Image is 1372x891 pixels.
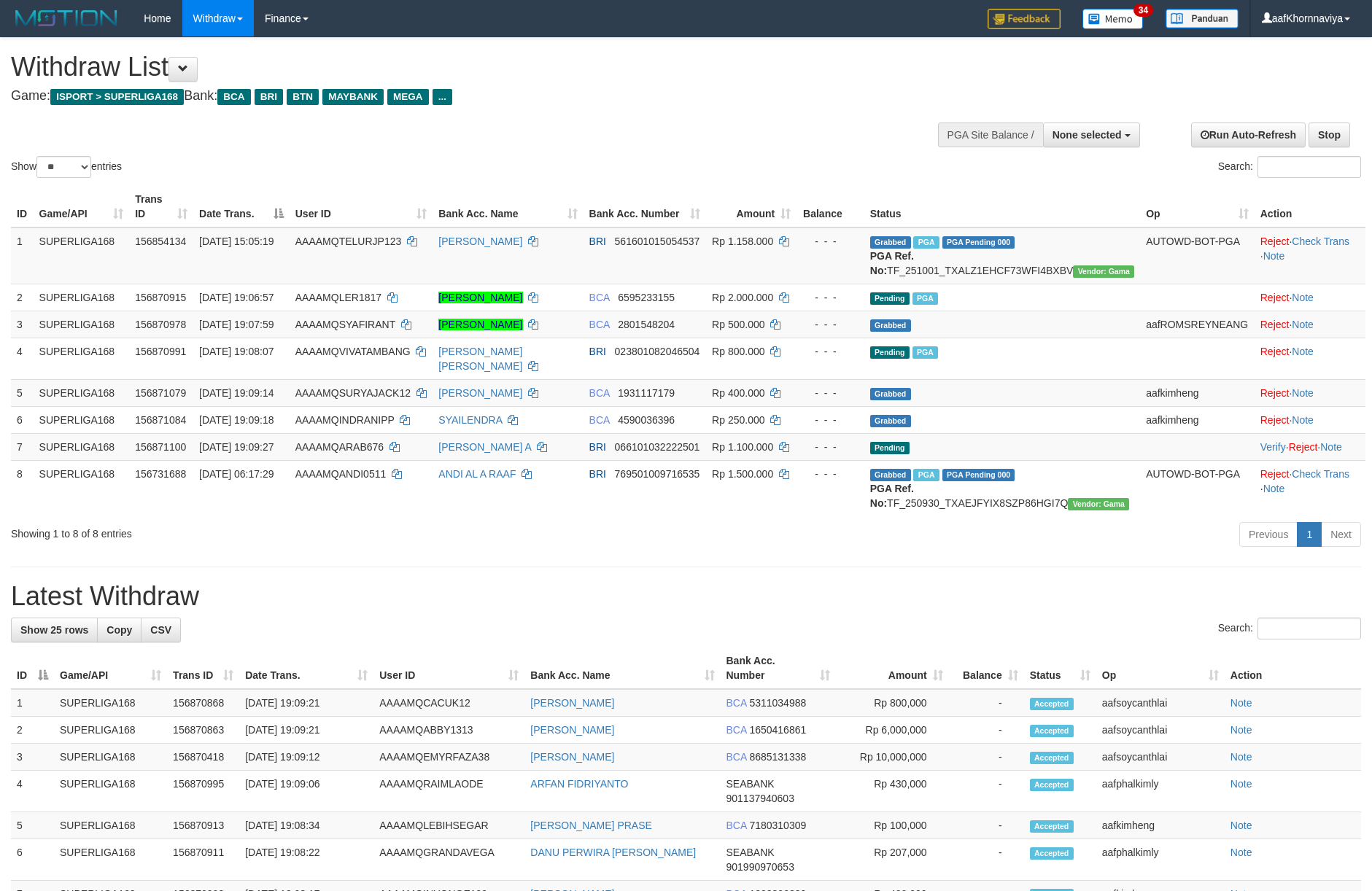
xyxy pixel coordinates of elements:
a: [PERSON_NAME] [438,292,522,303]
span: Pending [870,346,910,359]
th: Amount: activate to sort column ascending [706,186,797,227]
h1: Withdraw List [11,52,900,82]
span: BRI [589,236,606,247]
a: Reject [1260,292,1290,303]
span: Rp 800.000 [712,346,764,357]
td: - [949,771,1024,812]
a: Check Trans [1292,236,1349,247]
td: - [949,812,1024,839]
span: Accepted [1030,752,1074,764]
td: AAAAMQGRANDAVEGA [373,839,524,881]
span: Rp 400.000 [712,387,764,399]
th: Balance: activate to sort column ascending [949,647,1024,689]
td: AAAAMQCACUK12 [373,689,524,717]
a: [PERSON_NAME] [530,751,614,763]
td: aafROMSREYNEANG [1140,311,1255,338]
input: Search: [1257,156,1361,178]
td: [DATE] 19:08:34 [239,812,373,839]
th: Bank Acc. Number: activate to sort column ascending [721,647,836,689]
span: Marked by aafromsomean [913,469,939,481]
a: Note [1230,820,1252,831]
td: · · [1255,227,1365,284]
th: Amount: activate to sort column ascending [836,647,949,689]
td: TF_250930_TXAEJFYIX8SZP86HGI7Q [864,460,1140,516]
th: Bank Acc. Name: activate to sort column ascending [524,647,720,689]
td: 156870913 [167,812,239,839]
td: SUPERLIGA168 [54,812,167,839]
td: [DATE] 19:09:21 [239,717,373,744]
span: Rp 1.100.000 [712,441,773,453]
span: BRI [589,441,606,453]
span: [DATE] 19:06:57 [199,292,274,303]
span: AAAAMQTELURJP123 [295,236,402,247]
td: aafphalkimly [1096,839,1225,881]
span: AAAAMQVIVATAMBANG [295,346,411,357]
img: Button%20Memo.svg [1082,9,1144,29]
a: [PERSON_NAME] [PERSON_NAME] [438,346,522,372]
span: ISPORT > SUPERLIGA168 [50,89,184,105]
td: AAAAMQLEBIHSEGAR [373,812,524,839]
span: BCA [589,387,610,399]
a: Note [1230,847,1252,858]
span: Copy 023801082046504 to clipboard [615,346,700,357]
a: SYAILENDRA [438,414,502,426]
a: ANDI AL A RAAF [438,468,516,480]
span: BCA [726,820,747,831]
td: 1 [11,689,54,717]
div: - - - [802,413,859,427]
span: AAAAMQLER1817 [295,292,381,303]
th: Status: activate to sort column ascending [1024,647,1096,689]
span: Grabbed [870,388,911,400]
td: Rp 10,000,000 [836,744,949,771]
td: Rp 207,000 [836,839,949,881]
span: Accepted [1030,820,1074,833]
td: aafphalkimly [1096,771,1225,812]
span: 156870991 [135,346,186,357]
span: BCA [726,697,747,709]
td: Rp 6,000,000 [836,717,949,744]
a: Reject [1260,387,1290,399]
a: Note [1292,319,1314,330]
td: · · [1255,433,1365,460]
td: 4 [11,338,34,379]
td: SUPERLIGA168 [54,744,167,771]
span: 156870915 [135,292,186,303]
td: AUTOWD-BOT-PGA [1140,460,1255,516]
span: Accepted [1030,725,1074,737]
span: Marked by aafsoycanthlai [912,292,938,305]
td: SUPERLIGA168 [54,839,167,881]
a: [PERSON_NAME] [438,236,522,247]
th: Trans ID: activate to sort column ascending [129,186,193,227]
span: 156871084 [135,414,186,426]
span: None selected [1053,129,1122,141]
a: Check Trans [1292,468,1349,480]
th: Balance [797,186,864,227]
td: aafsoycanthlai [1096,744,1225,771]
a: Note [1320,441,1342,453]
td: SUPERLIGA168 [34,227,130,284]
b: PGA Ref. No: [870,483,914,509]
span: [DATE] 19:09:18 [199,414,274,426]
span: [DATE] 19:08:07 [199,346,274,357]
span: AAAAMQSYAFIRANT [295,319,395,330]
td: - [949,839,1024,881]
th: Bank Acc. Number: activate to sort column ascending [584,186,707,227]
span: CSV [150,624,171,636]
span: BCA [589,292,610,303]
span: Show 25 rows [20,624,88,636]
td: SUPERLIGA168 [34,311,130,338]
td: SUPERLIGA168 [54,717,167,744]
span: Accepted [1030,779,1074,791]
span: [DATE] 06:17:29 [199,468,274,480]
span: Accepted [1030,847,1074,860]
td: 4 [11,771,54,812]
td: [DATE] 19:08:22 [239,839,373,881]
span: Rp 1.158.000 [712,236,773,247]
span: 34 [1133,4,1153,17]
td: · [1255,406,1365,433]
label: Search: [1218,156,1361,178]
span: Grabbed [870,319,911,332]
td: 6 [11,406,34,433]
span: Marked by aafsengchandara [912,346,938,359]
span: Copy 1931117179 to clipboard [618,387,675,399]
